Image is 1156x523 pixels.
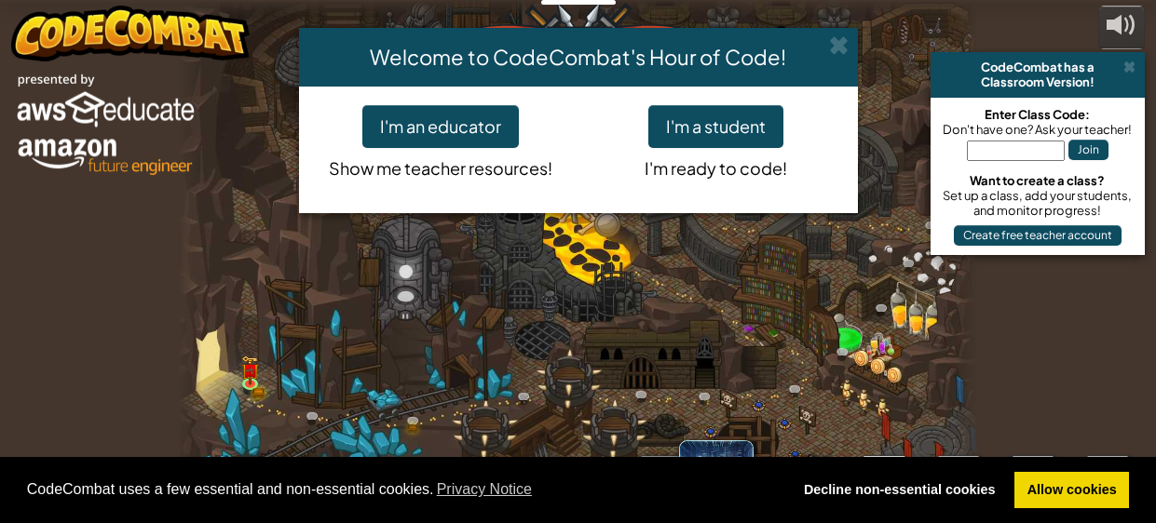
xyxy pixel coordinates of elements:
[318,148,564,181] p: Show me teacher resources!
[648,105,783,148] button: I'm a student
[27,476,777,503] span: CodeCombat uses a few essential and non-essential cookies.
[362,105,519,148] button: I'm an educator
[434,476,536,503] a: learn more about cookies
[791,472,1008,509] a: deny cookies
[313,42,844,72] h4: Welcome to CodeCombat's Hour of Code!
[1014,472,1129,509] a: allow cookies
[592,148,839,181] p: I'm ready to code!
